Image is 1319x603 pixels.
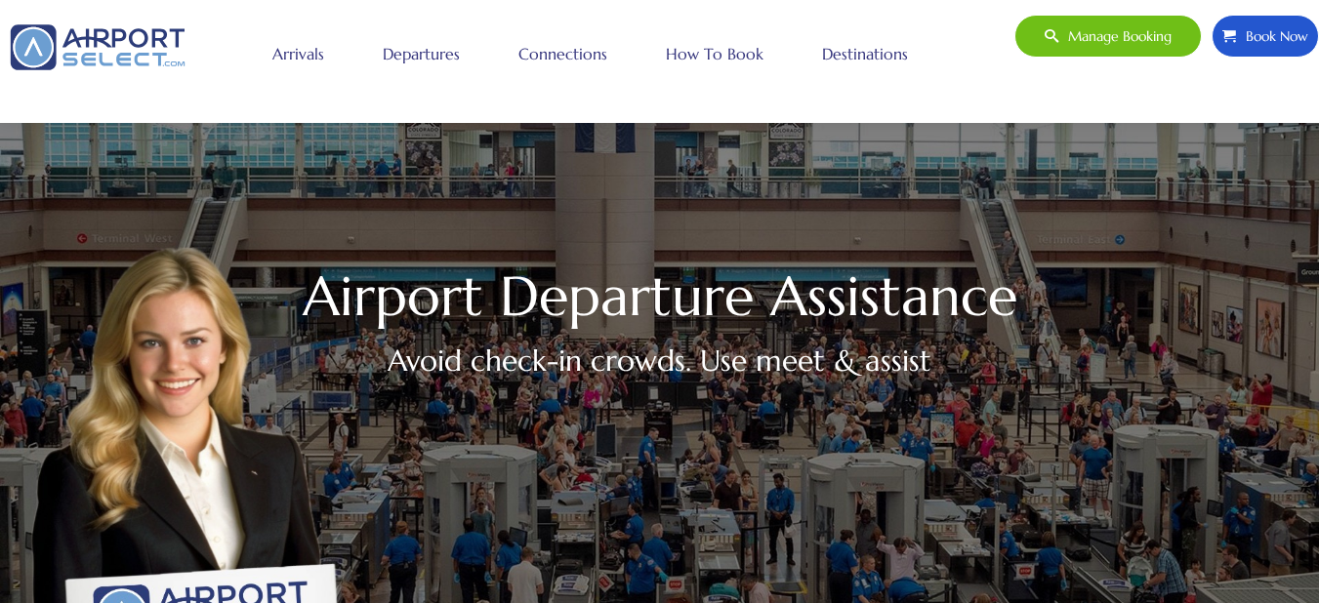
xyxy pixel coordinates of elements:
[268,29,329,78] a: Arrivals
[1058,16,1172,57] span: Manage booking
[110,339,1209,382] h2: Avoid check-in crowds. Use meet & assist
[661,29,768,78] a: How to book
[1212,15,1319,58] a: Book Now
[378,29,465,78] a: Departures
[514,29,612,78] a: Connections
[817,29,913,78] a: Destinations
[110,274,1209,319] h1: Airport Departure Assistance
[1236,16,1308,57] span: Book Now
[1014,15,1202,58] a: Manage booking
